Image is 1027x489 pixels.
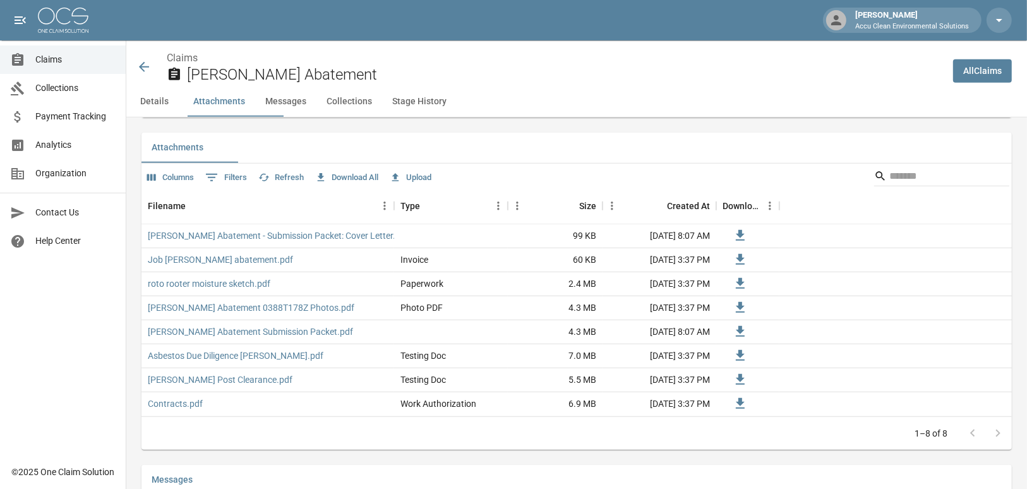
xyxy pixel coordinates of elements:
button: Menu [603,196,622,215]
div: Download [716,188,779,224]
span: Analytics [35,138,116,152]
div: 4.3 MB [508,320,603,344]
button: Stage History [382,87,457,117]
div: Download [723,188,760,224]
button: Menu [375,196,394,215]
div: Paperwork [400,277,443,290]
img: ocs-logo-white-transparent.png [38,8,88,33]
button: Collections [316,87,382,117]
button: Show filters [202,167,250,188]
div: [DATE] 3:37 PM [603,368,716,392]
div: 4.3 MB [508,296,603,320]
div: Size [508,188,603,224]
button: Download All [312,168,381,188]
div: [DATE] 3:37 PM [603,272,716,296]
div: 7.0 MB [508,344,603,368]
button: Menu [489,196,508,215]
div: Testing Doc [400,373,446,386]
div: Created At [603,188,716,224]
button: Menu [760,196,779,215]
div: Photo PDF [400,301,443,314]
button: Details [126,87,183,117]
div: 6.9 MB [508,392,603,416]
a: [PERSON_NAME] Post Clearance.pdf [148,373,292,386]
div: Filename [148,188,186,224]
div: anchor tabs [126,87,1027,117]
button: Select columns [144,168,197,188]
div: [DATE] 8:07 AM [603,224,716,248]
div: Size [579,188,596,224]
a: AllClaims [953,59,1012,83]
a: Contracts.pdf [148,397,203,410]
div: [DATE] 3:37 PM [603,344,716,368]
button: open drawer [8,8,33,33]
span: Claims [35,53,116,66]
div: [PERSON_NAME] [850,9,974,32]
div: Type [400,188,420,224]
div: 2.4 MB [508,272,603,296]
div: Invoice [400,253,428,266]
div: Work Authorization [400,397,476,410]
button: Refresh [255,168,307,188]
div: related-list tabs [141,133,1012,163]
button: Attachments [141,133,213,163]
span: Contact Us [35,206,116,219]
span: Collections [35,81,116,95]
div: © 2025 One Claim Solution [11,466,114,478]
button: Upload [387,168,435,188]
div: Testing Doc [400,349,446,362]
div: 60 KB [508,248,603,272]
button: Messages [255,87,316,117]
div: Filename [141,188,394,224]
a: [PERSON_NAME] Abatement Submission Packet.pdf [148,325,353,338]
div: 99 KB [508,224,603,248]
div: [DATE] 3:37 PM [603,392,716,416]
div: [DATE] 3:37 PM [603,248,716,272]
a: Claims [167,52,198,64]
div: Created At [667,188,710,224]
span: Help Center [35,234,116,248]
span: Organization [35,167,116,180]
button: Menu [508,196,527,215]
nav: breadcrumb [167,51,943,66]
a: Asbestos Due Diligence [PERSON_NAME].pdf [148,349,323,362]
button: Attachments [183,87,255,117]
div: Search [874,166,1009,189]
div: 5.5 MB [508,368,603,392]
p: Accu Clean Environmental Solutions [855,21,969,32]
a: [PERSON_NAME] Abatement - Submission Packet: Cover Letter.pdf [148,229,409,242]
div: [DATE] 3:37 PM [603,296,716,320]
h2: [PERSON_NAME] Abatement [187,66,943,84]
p: 1–8 of 8 [915,427,947,440]
div: [DATE] 8:07 AM [603,320,716,344]
div: Type [394,188,508,224]
span: Payment Tracking [35,110,116,123]
a: [PERSON_NAME] Abatement 0388T178Z Photos.pdf [148,301,354,314]
a: Job [PERSON_NAME] abatement.pdf [148,253,293,266]
a: roto rooter moisture sketch.pdf [148,277,270,290]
